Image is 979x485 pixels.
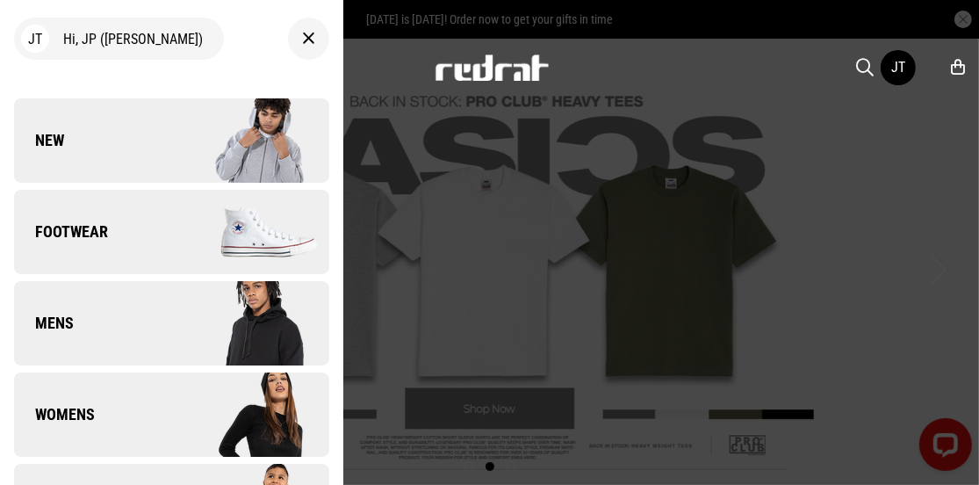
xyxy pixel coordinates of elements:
[14,373,329,457] a: Womens Company
[171,188,328,276] img: Company
[14,98,329,183] a: New Company
[14,18,224,60] div: Hi, JP ([PERSON_NAME])
[14,313,74,334] span: Mens
[891,59,905,76] div: JT
[14,404,95,425] span: Womens
[14,7,67,60] button: Open LiveChat chat widget
[21,25,49,53] div: JT
[171,371,328,459] img: Company
[434,54,550,81] img: Redrat logo
[171,97,328,185] img: Company
[14,190,329,274] a: Footwear Company
[14,281,329,366] a: Mens Company
[14,221,108,242] span: Footwear
[171,279,328,367] img: Company
[14,130,64,151] span: New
